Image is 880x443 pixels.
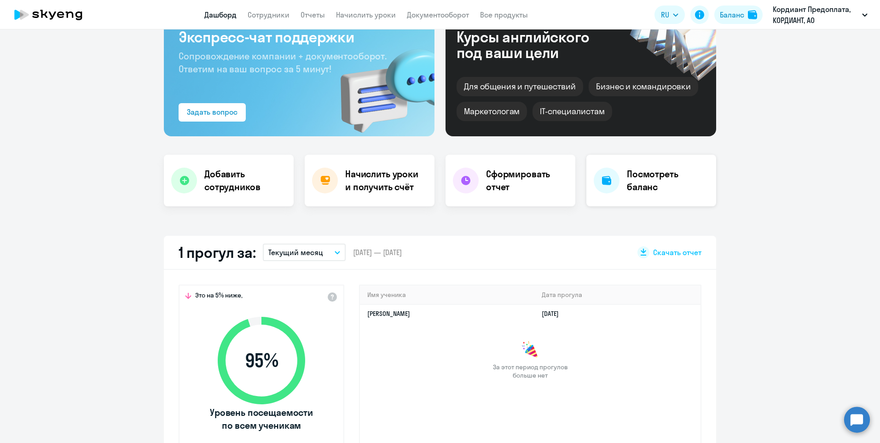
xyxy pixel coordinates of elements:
[263,244,346,261] button: Текущий месяц
[179,103,246,122] button: Задать вопрос
[627,168,709,193] h4: Посмотреть баланс
[407,10,469,19] a: Документооборот
[360,286,534,304] th: Имя ученика
[714,6,763,24] button: Балансbalance
[653,247,701,257] span: Скачать отчет
[457,29,614,60] div: Курсы английского под ваши цели
[208,350,314,372] span: 95 %
[248,10,289,19] a: Сотрудники
[480,10,528,19] a: Все продукты
[268,247,323,258] p: Текущий месяц
[773,4,858,26] p: Кордиант Предоплата, КОРДИАНТ, АО
[179,50,387,75] span: Сопровождение компании + документооборот. Ответим на ваш вопрос за 5 минут!
[204,168,286,193] h4: Добавить сотрудников
[748,10,757,19] img: balance
[589,77,698,96] div: Бизнес и командировки
[661,9,669,20] span: RU
[327,33,434,136] img: bg-img
[521,341,539,359] img: congrats
[486,168,568,193] h4: Сформировать отчет
[457,102,527,121] div: Маркетологам
[204,10,237,19] a: Дашборд
[179,243,255,262] h2: 1 прогул за:
[533,102,612,121] div: IT-специалистам
[345,168,425,193] h4: Начислить уроки и получить счёт
[208,406,314,432] span: Уровень посещаемости по всем ученикам
[336,10,396,19] a: Начислить уроки
[768,4,872,26] button: Кордиант Предоплата, КОРДИАНТ, АО
[654,6,685,24] button: RU
[534,286,701,304] th: Дата прогула
[195,291,243,302] span: Это на 5% ниже,
[353,247,402,257] span: [DATE] — [DATE]
[187,106,237,117] div: Задать вопрос
[457,77,583,96] div: Для общения и путешествий
[542,309,566,318] a: [DATE]
[720,9,744,20] div: Баланс
[367,309,410,318] a: [PERSON_NAME]
[179,28,420,46] h3: Экспресс-чат поддержки
[492,363,569,379] span: За этот период прогулов больше нет
[301,10,325,19] a: Отчеты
